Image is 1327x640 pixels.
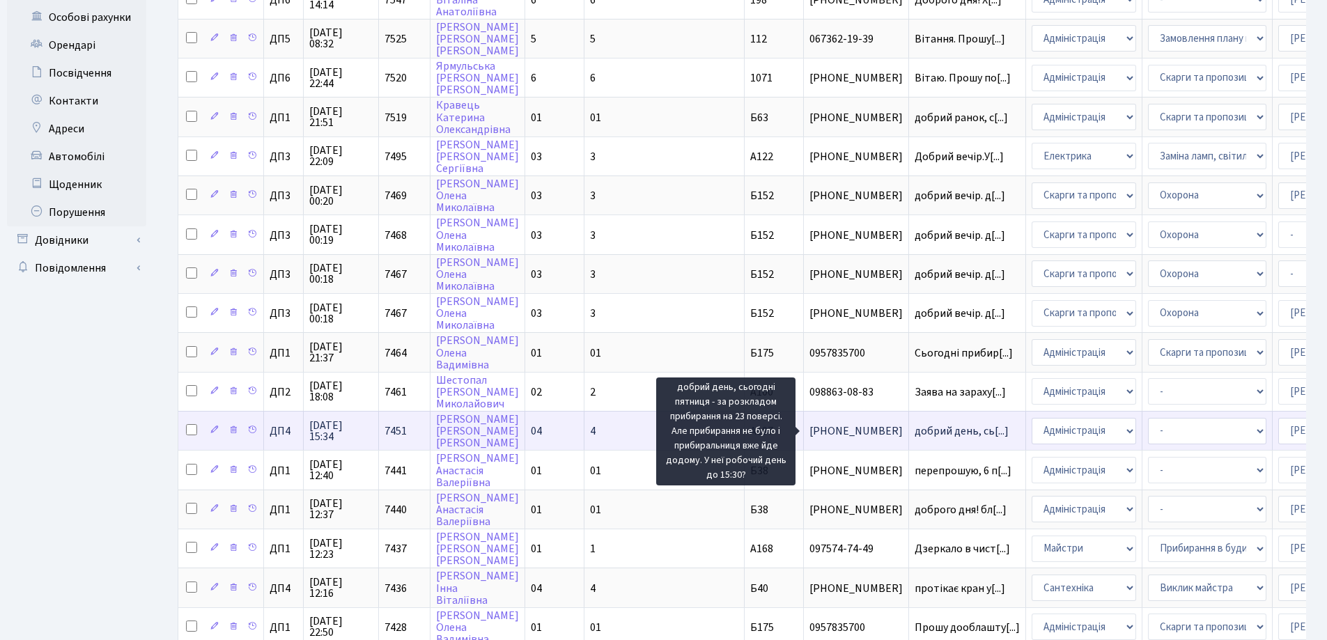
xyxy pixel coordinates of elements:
[915,31,1005,47] span: Вітання. Прошу[...]
[915,188,1005,203] span: добрий вечір. д[...]
[385,31,407,47] span: 7525
[809,622,903,633] span: 0957835700
[309,538,373,560] span: [DATE] 12:23
[531,149,542,164] span: 03
[531,70,536,86] span: 6
[309,27,373,49] span: [DATE] 08:32
[270,543,297,554] span: ДП1
[750,581,768,596] span: Б40
[590,31,596,47] span: 5
[436,137,519,176] a: [PERSON_NAME][PERSON_NAME]Сергіївна
[531,541,542,556] span: 01
[915,463,1011,478] span: перепрошую, 6 п[...]
[915,306,1005,321] span: добрий вечір. д[...]
[915,228,1005,243] span: добрий вечір. д[...]
[385,188,407,203] span: 7469
[270,151,297,162] span: ДП3
[590,306,596,321] span: 3
[750,31,767,47] span: 112
[309,341,373,364] span: [DATE] 21:37
[270,426,297,437] span: ДП4
[590,110,601,125] span: 01
[915,423,1009,439] span: добрий день, сь[...]
[809,33,903,45] span: 067362-19-39
[436,451,519,490] a: [PERSON_NAME]АнастасіяВалеріївна
[436,294,519,333] a: [PERSON_NAME]ОленаМиколаївна
[7,171,146,198] a: Щоденник
[309,263,373,285] span: [DATE] 00:18
[309,459,373,481] span: [DATE] 12:40
[385,620,407,635] span: 7428
[7,226,146,254] a: Довідники
[7,254,146,282] a: Повідомлення
[385,149,407,164] span: 7495
[436,19,519,58] a: [PERSON_NAME][PERSON_NAME][PERSON_NAME]
[531,384,542,400] span: 02
[309,145,373,167] span: [DATE] 22:09
[590,345,601,361] span: 01
[7,198,146,226] a: Порушення
[436,58,519,97] a: Ярмульська[PERSON_NAME][PERSON_NAME]
[385,384,407,400] span: 7461
[809,112,903,123] span: [PHONE_NUMBER]
[809,543,903,554] span: 097574-74-49
[385,110,407,125] span: 7519
[436,412,519,451] a: [PERSON_NAME][PERSON_NAME][PERSON_NAME]
[590,620,601,635] span: 01
[809,387,903,398] span: 098863-08-83
[809,308,903,319] span: [PHONE_NUMBER]
[531,110,542,125] span: 01
[656,377,796,485] div: добрий день, сьогодні пятниця - за розкладом прибирання на 23 поверсі. Але прибирання не було і п...
[385,502,407,517] span: 7440
[385,541,407,556] span: 7437
[270,504,297,515] span: ДП1
[750,228,774,243] span: Б152
[436,373,519,412] a: Шестопал[PERSON_NAME]Миколайович
[270,33,297,45] span: ДП5
[270,583,297,594] span: ДП4
[385,581,407,596] span: 7436
[531,267,542,282] span: 03
[590,463,601,478] span: 01
[309,420,373,442] span: [DATE] 15:34
[531,423,542,439] span: 04
[809,151,903,162] span: [PHONE_NUMBER]
[309,302,373,325] span: [DATE] 00:18
[590,541,596,556] span: 1
[270,465,297,476] span: ДП1
[7,115,146,143] a: Адреси
[309,380,373,403] span: [DATE] 18:08
[590,423,596,439] span: 4
[809,72,903,84] span: [PHONE_NUMBER]
[590,228,596,243] span: 3
[7,59,146,87] a: Посвідчення
[531,31,536,47] span: 5
[915,345,1013,361] span: Сьогодні прибир[...]
[750,70,773,86] span: 1071
[809,269,903,280] span: [PHONE_NUMBER]
[531,306,542,321] span: 03
[809,190,903,201] span: [PHONE_NUMBER]
[590,70,596,86] span: 6
[385,228,407,243] span: 7468
[809,465,903,476] span: [PHONE_NUMBER]
[915,70,1011,86] span: Вітаю. Прошу по[...]
[915,110,1008,125] span: добрий ранок, с[...]
[531,502,542,517] span: 01
[750,267,774,282] span: Б152
[590,267,596,282] span: 3
[385,267,407,282] span: 7467
[309,498,373,520] span: [DATE] 12:37
[915,267,1005,282] span: добрий вечір. д[...]
[436,176,519,215] a: [PERSON_NAME]ОленаМиколаївна
[385,345,407,361] span: 7464
[436,490,519,529] a: [PERSON_NAME]АнастасіяВалеріївна
[270,190,297,201] span: ДП3
[7,87,146,115] a: Контакти
[309,224,373,246] span: [DATE] 00:19
[915,541,1010,556] span: Дзеркало в чист[...]
[270,230,297,241] span: ДП3
[270,348,297,359] span: ДП1
[7,3,146,31] a: Особові рахунки
[809,426,903,437] span: [PHONE_NUMBER]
